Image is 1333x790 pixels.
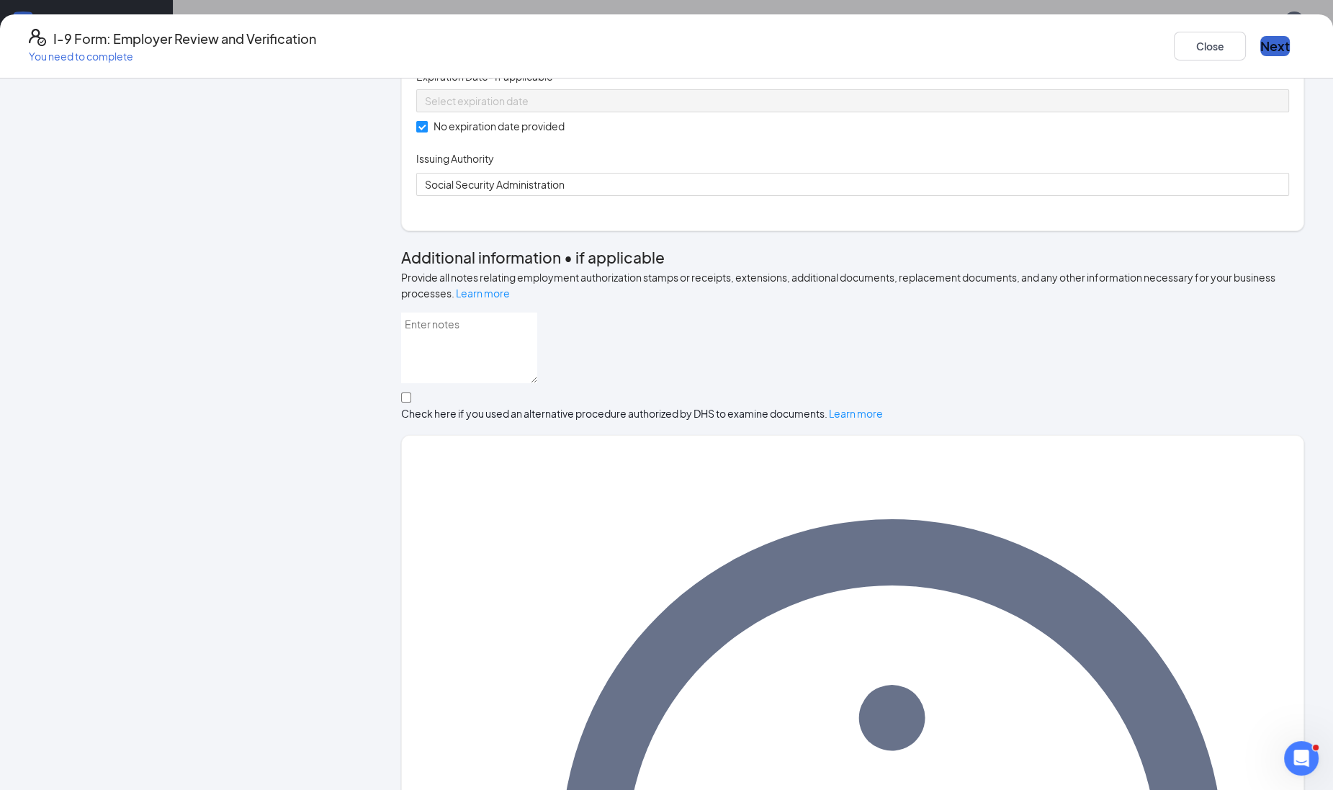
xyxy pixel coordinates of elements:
[425,93,1278,109] input: Select expiration date
[53,29,316,49] h4: I-9 Form: Employer Review and Verification
[401,392,411,403] input: Check here if you used an alternative procedure authorized by DHS to examine documents. Learn more
[829,407,883,420] a: Learn more
[1174,32,1246,60] button: Close
[401,271,1275,300] span: Provide all notes relating employment authorization stamps or receipts, extensions, additional do...
[29,49,316,63] p: You need to complete
[561,248,665,267] span: • if applicable
[401,248,561,267] span: Additional information
[416,151,494,166] span: Issuing Authority
[456,287,510,300] a: Learn more
[401,406,1304,421] div: Check here if you used an alternative procedure authorized by DHS to examine documents.
[1284,741,1319,776] iframe: Intercom live chat
[1260,36,1290,56] button: Next
[428,118,570,134] span: No expiration date provided
[29,29,46,46] svg: FormI9EVerifyIcon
